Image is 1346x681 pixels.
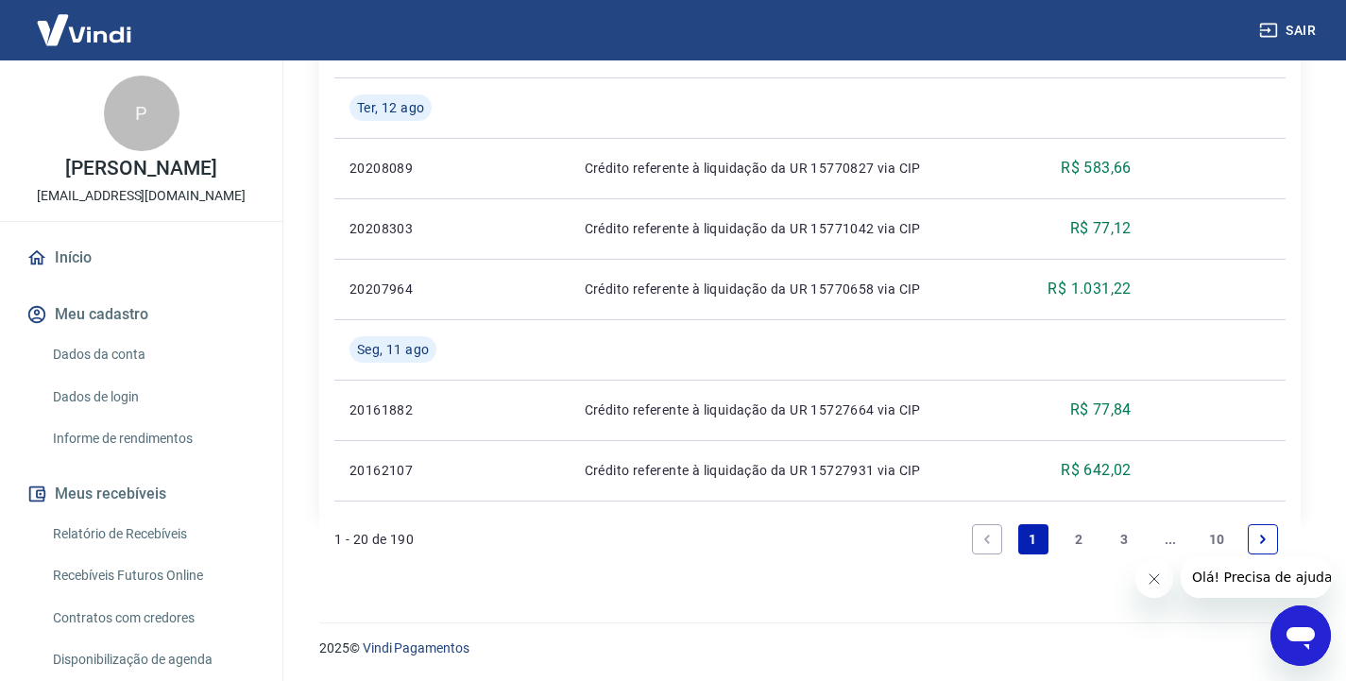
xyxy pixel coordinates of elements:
[334,530,414,549] p: 1 - 20 de 190
[1064,524,1094,554] a: Page 2
[45,335,260,374] a: Dados da conta
[585,219,996,238] p: Crédito referente à liquidação da UR 15771042 via CIP
[23,1,145,59] img: Vindi
[65,159,216,179] p: [PERSON_NAME]
[357,340,429,359] span: Seg, 11 ago
[45,556,260,595] a: Recebíveis Futuros Online
[349,461,464,480] p: 20162107
[37,186,246,206] p: [EMAIL_ADDRESS][DOMAIN_NAME]
[1201,524,1233,554] a: Page 10
[964,517,1286,562] ul: Pagination
[972,524,1002,554] a: Previous page
[585,461,996,480] p: Crédito referente à liquidação da UR 15727931 via CIP
[319,638,1301,658] p: 2025 ©
[1061,459,1132,482] p: R$ 642,02
[357,98,424,117] span: Ter, 12 ago
[45,419,260,458] a: Informe de rendimentos
[45,640,260,679] a: Disponibilização de agenda
[1135,560,1173,598] iframe: Fechar mensagem
[1061,157,1132,179] p: R$ 583,66
[1155,524,1185,554] a: Jump forward
[1255,13,1323,48] button: Sair
[104,76,179,151] div: P
[23,237,260,279] a: Início
[1048,278,1131,300] p: R$ 1.031,22
[45,378,260,417] a: Dados de login
[1070,399,1132,421] p: R$ 77,84
[349,280,464,298] p: 20207964
[1110,524,1140,554] a: Page 3
[1270,605,1331,666] iframe: Botão para abrir a janela de mensagens
[363,640,469,655] a: Vindi Pagamentos
[23,473,260,515] button: Meus recebíveis
[1070,217,1132,240] p: R$ 77,12
[45,599,260,638] a: Contratos com credores
[585,159,996,178] p: Crédito referente à liquidação da UR 15770827 via CIP
[23,294,260,335] button: Meu cadastro
[1248,524,1278,554] a: Next page
[1181,556,1331,598] iframe: Mensagem da empresa
[585,280,996,298] p: Crédito referente à liquidação da UR 15770658 via CIP
[45,515,260,553] a: Relatório de Recebíveis
[349,159,464,178] p: 20208089
[349,400,464,419] p: 20161882
[1018,524,1048,554] a: Page 1 is your current page
[585,400,996,419] p: Crédito referente à liquidação da UR 15727664 via CIP
[349,219,464,238] p: 20208303
[11,13,159,28] span: Olá! Precisa de ajuda?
